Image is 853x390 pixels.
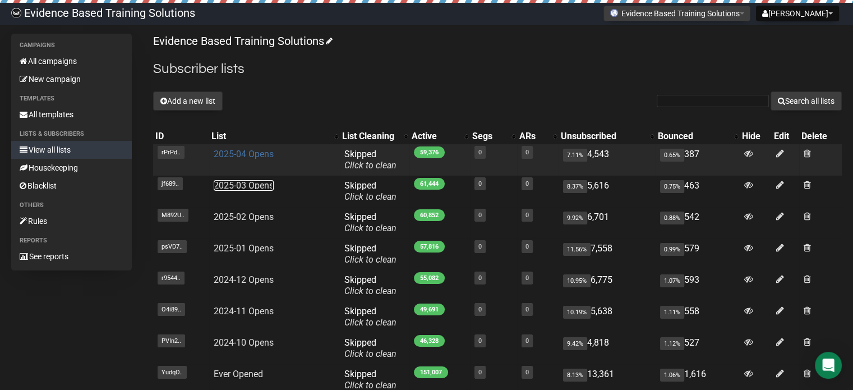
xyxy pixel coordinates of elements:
div: Unsubscribed [561,131,644,142]
th: Active: No sort applied, activate to apply an ascending sort [409,129,470,144]
div: Delete [801,131,840,142]
a: 2024-11 Opens [214,306,274,316]
span: Skipped [344,243,396,265]
span: 8.37% [563,180,587,193]
th: Delete: No sort applied, sorting is disabled [799,129,842,144]
td: 5,616 [559,176,656,207]
a: Click to clean [344,223,396,233]
span: Skipped [344,306,396,328]
button: Evidence Based Training Solutions [603,6,750,21]
th: Edit: No sort applied, sorting is disabled [772,129,799,144]
td: 4,818 [559,333,656,364]
a: Evidence Based Training Solutions [153,34,331,48]
span: 0.88% [660,212,684,224]
a: 0 [525,212,529,219]
span: Skipped [344,180,396,202]
td: 6,775 [559,270,656,301]
span: 0.65% [660,149,684,162]
a: 2024-12 Opens [214,274,274,285]
a: 0 [478,369,482,376]
span: rPrPd.. [158,146,185,159]
button: Add a new list [153,91,223,111]
td: 593 [656,270,740,301]
h2: Subscriber lists [153,59,842,79]
a: 0 [525,369,529,376]
td: 4,543 [559,144,656,176]
span: YudqO.. [158,366,187,379]
div: Edit [774,131,797,142]
span: O4i89.. [158,303,185,316]
span: 57,816 [414,241,445,253]
a: 2025-02 Opens [214,212,274,222]
div: Active [412,131,459,142]
button: Search all lists [771,91,842,111]
td: 7,558 [559,238,656,270]
div: Open Intercom Messenger [815,352,842,379]
a: 0 [478,274,482,282]
span: Skipped [344,274,396,296]
a: 0 [525,306,529,313]
li: Others [11,199,132,212]
a: All templates [11,105,132,123]
span: 7.11% [563,149,587,162]
button: [PERSON_NAME] [756,6,839,21]
th: Unsubscribed: No sort applied, activate to apply an ascending sort [559,129,656,144]
div: ID [155,131,207,142]
a: Click to clean [344,286,396,296]
a: Ever Opened [214,369,263,379]
span: 11.56% [563,243,591,256]
a: 2025-03 Opens [214,180,274,191]
td: 527 [656,333,740,364]
div: ARs [519,131,547,142]
td: 558 [656,301,740,333]
span: 10.19% [563,306,591,319]
li: Reports [11,234,132,247]
a: Blacklist [11,177,132,195]
a: 0 [478,180,482,187]
span: jf689.. [158,177,183,190]
span: 10.95% [563,274,591,287]
a: Click to clean [344,317,396,328]
span: 1.12% [660,337,684,350]
div: Bounced [658,131,728,142]
div: Segs [472,131,506,142]
a: 0 [525,149,529,156]
span: 1.07% [660,274,684,287]
td: 5,638 [559,301,656,333]
img: 6a635aadd5b086599a41eda90e0773ac [11,8,21,18]
span: 60,852 [414,209,445,221]
div: List [211,131,329,142]
a: 0 [525,274,529,282]
a: Rules [11,212,132,230]
a: All campaigns [11,52,132,70]
span: M892U.. [158,209,188,222]
li: Campaigns [11,39,132,52]
a: Click to clean [344,160,396,171]
a: 0 [478,212,482,219]
a: 0 [478,337,482,345]
a: Housekeeping [11,159,132,177]
span: PVIn2.. [158,334,185,347]
span: Skipped [344,212,396,233]
a: Click to clean [344,191,396,202]
a: View all lists [11,141,132,159]
img: favicons [610,8,619,17]
a: 0 [525,337,529,345]
span: 0.99% [660,243,684,256]
span: 59,376 [414,146,445,158]
td: 387 [656,144,740,176]
div: Hide [742,131,770,142]
a: 2025-01 Opens [214,243,274,254]
span: 9.92% [563,212,587,224]
span: Skipped [344,337,396,359]
span: 46,328 [414,335,445,347]
li: Lists & subscribers [11,127,132,141]
td: 542 [656,207,740,238]
th: Bounced: No sort applied, activate to apply an ascending sort [656,129,740,144]
th: List: No sort applied, activate to apply an ascending sort [209,129,340,144]
a: Click to clean [344,348,396,359]
a: 0 [525,180,529,187]
a: 0 [525,243,529,250]
span: r9544.. [158,272,185,285]
td: 463 [656,176,740,207]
